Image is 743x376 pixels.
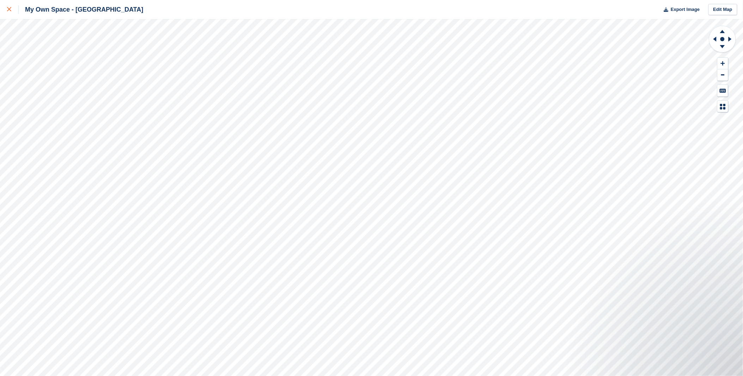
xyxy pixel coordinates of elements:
div: My Own Space - [GEOGRAPHIC_DATA] [19,5,143,14]
button: Keyboard Shortcuts [718,85,728,96]
a: Edit Map [708,4,737,15]
button: Export Image [660,4,700,15]
button: Zoom In [718,58,728,69]
button: Zoom Out [718,69,728,81]
button: Map Legend [718,101,728,112]
span: Export Image [671,6,700,13]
